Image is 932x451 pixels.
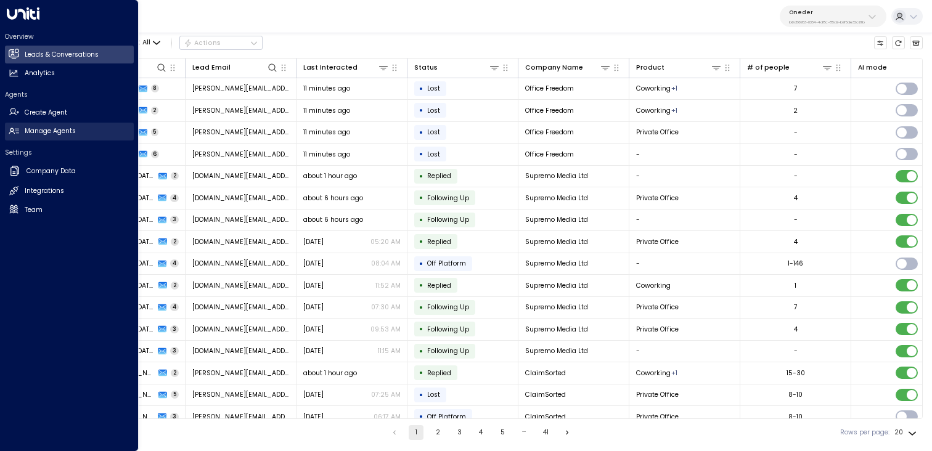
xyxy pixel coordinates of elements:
[5,46,134,63] a: Leads & Conversations
[179,36,263,51] button: Actions
[636,412,679,421] span: Private Office
[419,190,423,206] div: •
[794,346,798,356] div: -
[525,106,574,115] span: Office Freedom
[419,408,423,425] div: •
[303,281,324,290] span: Sep 04, 2025
[419,277,423,293] div: •
[303,412,324,421] span: Jun 18, 2025
[151,128,159,136] span: 5
[5,182,134,200] a: Integrations
[25,186,64,196] h2: Integrations
[525,259,588,268] span: Supremo Media Ltd
[371,259,401,268] p: 08:04 AM
[427,84,440,93] span: Lost
[370,325,401,334] p: 09:53 AM
[192,368,290,378] span: dylan@kontor.com
[370,237,401,246] p: 05:20 AM
[525,303,588,312] span: Supremo Media Ltd
[525,62,611,73] div: Company Name
[414,62,501,73] div: Status
[303,237,324,246] span: Yesterday
[910,36,923,50] button: Archived Leads
[636,193,679,203] span: Private Office
[303,84,350,93] span: 11 minutes ago
[636,325,679,334] span: Private Office
[427,193,469,203] span: Following Up
[789,20,865,25] p: b6d56953-0354-4d8c-85a9-b9f5de32c6fb
[427,281,451,290] span: Replied
[794,84,798,93] div: 7
[192,150,290,159] span: alex@officefreedom.com
[636,390,679,399] span: Private Office
[303,128,350,137] span: 11 minutes ago
[525,150,574,159] span: Office Freedom
[525,390,566,399] span: ClaimSorted
[427,412,466,421] span: Off Platform
[303,390,324,399] span: Jul 09, 2025
[636,62,722,73] div: Product
[427,259,466,268] span: Off Platform
[170,259,179,267] span: 4
[560,425,574,440] button: Go to next page
[794,150,798,159] div: -
[192,106,290,115] span: alex@officefreedom.com
[5,65,134,83] a: Analytics
[419,234,423,250] div: •
[192,215,290,224] span: enquiries.uk@office-hub.com
[427,128,440,137] span: Lost
[525,368,566,378] span: ClaimSorted
[525,346,588,356] span: Supremo Media Ltd
[192,193,290,203] span: enquiries.uk@office-hub.com
[788,412,803,421] div: 8-10
[303,325,324,334] span: Sep 03, 2025
[303,171,357,181] span: about 1 hour ago
[452,425,467,440] button: Go to page 3
[629,209,740,231] td: -
[525,237,588,246] span: Supremo Media Ltd
[794,193,798,203] div: 4
[170,216,179,224] span: 3
[184,39,221,47] div: Actions
[427,368,451,378] span: Replied
[789,9,865,16] p: Oneder
[303,193,363,203] span: about 6 hours ago
[430,425,445,440] button: Go to page 2
[636,106,671,115] span: Coworking
[427,171,451,181] span: Replied
[375,281,401,290] p: 11:52 AM
[525,215,588,224] span: Supremo Media Ltd
[25,126,76,136] h2: Manage Agents
[192,84,290,93] span: alex@officefreedom.com
[371,303,401,312] p: 07:30 AM
[386,425,575,440] nav: pagination navigation
[179,36,263,51] div: Button group with a nested menu
[419,299,423,315] div: •
[171,391,179,399] span: 5
[170,413,179,421] span: 3
[795,281,796,290] div: 1
[517,425,531,440] div: …
[427,215,469,224] span: Following Up
[303,259,324,268] span: Sep 05, 2025
[525,193,588,203] span: Supremo Media Ltd
[427,390,440,399] span: Lost
[192,390,290,399] span: dylan@kontor.com
[788,259,803,268] div: 1-146
[427,106,440,115] span: Lost
[25,108,67,118] h2: Create Agent
[192,412,290,421] span: dylan@kontor.com
[747,62,833,73] div: # of people
[371,390,401,399] p: 07:25 AM
[192,346,290,356] span: enquiries.uk@office-hub.com
[794,171,798,181] div: -
[419,212,423,228] div: •
[303,62,390,73] div: Last Interacted
[525,281,588,290] span: Supremo Media Ltd
[192,62,231,73] div: Lead Email
[636,281,671,290] span: Coworking
[525,412,566,421] span: ClaimSorted
[5,123,134,140] a: Manage Agents
[25,50,99,60] h2: Leads & Conversations
[192,325,290,334] span: enquiries.uk@office-hub.com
